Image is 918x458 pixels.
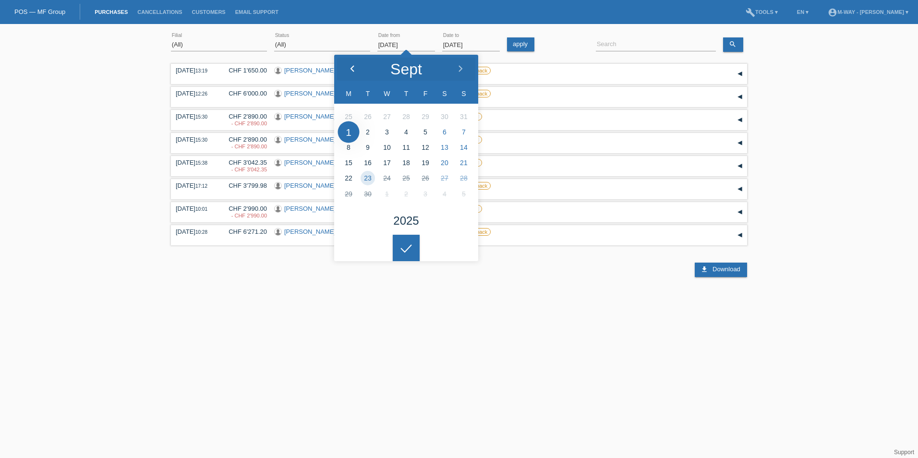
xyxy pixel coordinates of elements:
[701,265,708,273] i: download
[221,67,267,74] div: CHF 1'650.00
[741,9,783,15] a: buildTools ▾
[733,136,747,150] div: expand/collapse
[187,9,230,15] a: Customers
[733,90,747,104] div: expand/collapse
[14,8,65,15] a: POS — MF Group
[733,67,747,81] div: expand/collapse
[221,136,267,150] div: CHF 2'890.00
[723,37,743,52] a: search
[221,228,267,235] div: CHF 6'271.20
[195,91,207,96] span: 12:26
[733,113,747,127] div: expand/collapse
[195,160,207,166] span: 15:38
[284,136,336,143] a: [PERSON_NAME]
[221,205,267,219] div: CHF 2'990.00
[195,137,207,143] span: 15:30
[133,9,187,15] a: Cancellations
[284,67,336,74] a: [PERSON_NAME]
[733,159,747,173] div: expand/collapse
[176,205,214,212] div: [DATE]
[176,90,214,97] div: [DATE]
[176,228,214,235] div: [DATE]
[729,40,737,48] i: search
[733,182,747,196] div: expand/collapse
[221,213,267,218] div: 04.09.2025 / Kunde möchte die Bestellung doch nicht
[393,215,419,227] div: 2025
[221,113,267,127] div: CHF 2'890.00
[176,113,214,120] div: [DATE]
[176,182,214,189] div: [DATE]
[733,228,747,242] div: expand/collapse
[195,183,207,189] span: 17:12
[284,205,336,212] a: [PERSON_NAME]
[176,67,214,74] div: [DATE]
[176,136,214,143] div: [DATE]
[195,206,207,212] span: 10:01
[792,9,813,15] a: EN ▾
[221,121,267,126] div: 22.09.2025 / Bike Umtausch
[195,229,207,235] span: 10:28
[695,263,747,277] a: download Download
[894,449,914,456] a: Support
[507,37,534,51] a: apply
[221,159,267,173] div: CHF 3'042.35
[284,90,336,97] a: [PERSON_NAME]
[195,68,207,73] span: 13:19
[176,159,214,166] div: [DATE]
[284,159,336,166] a: [PERSON_NAME]
[90,9,133,15] a: Purchases
[284,228,336,235] a: [PERSON_NAME]
[284,182,336,189] a: [PERSON_NAME]
[828,8,837,17] i: account_circle
[823,9,913,15] a: account_circlem-way - [PERSON_NAME] ▾
[733,205,747,219] div: expand/collapse
[195,114,207,120] span: 15:30
[230,9,283,15] a: Email Support
[221,90,267,97] div: CHF 6'000.00
[713,265,740,273] span: Download
[221,167,267,172] div: 19.09.2025 / Kunde nach 2 tagen vom kauf zurückgetreten
[746,8,755,17] i: build
[390,61,422,77] div: Sept
[221,144,267,149] div: 22.09.2025 / Bike Umtausch
[284,113,336,120] a: [PERSON_NAME]
[221,182,267,189] div: CHF 3'799.98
